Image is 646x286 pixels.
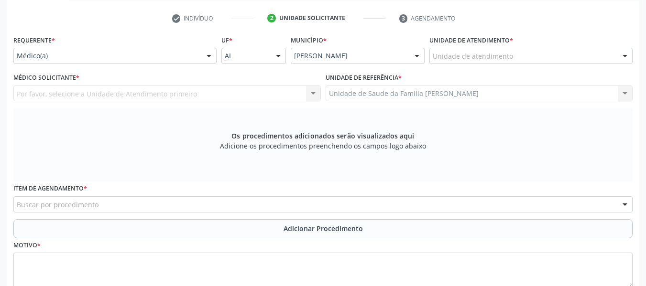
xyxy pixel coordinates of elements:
[294,51,405,61] span: [PERSON_NAME]
[284,223,363,233] span: Adicionar Procedimento
[220,141,426,151] span: Adicione os procedimentos preenchendo os campos logo abaixo
[225,51,266,61] span: AL
[291,33,327,48] label: Município
[231,131,414,141] span: Os procedimentos adicionados serão visualizados aqui
[17,51,197,61] span: Médico(a)
[433,51,513,61] span: Unidade de atendimento
[13,181,87,196] label: Item de agendamento
[13,238,41,253] label: Motivo
[221,33,232,48] label: UF
[267,14,276,22] div: 2
[17,200,99,210] span: Buscar por procedimento
[279,14,345,22] div: Unidade solicitante
[326,71,402,85] label: Unidade de referência
[13,219,633,238] button: Adicionar Procedimento
[13,33,55,48] label: Requerente
[429,33,513,48] label: Unidade de atendimento
[13,71,79,85] label: Médico Solicitante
